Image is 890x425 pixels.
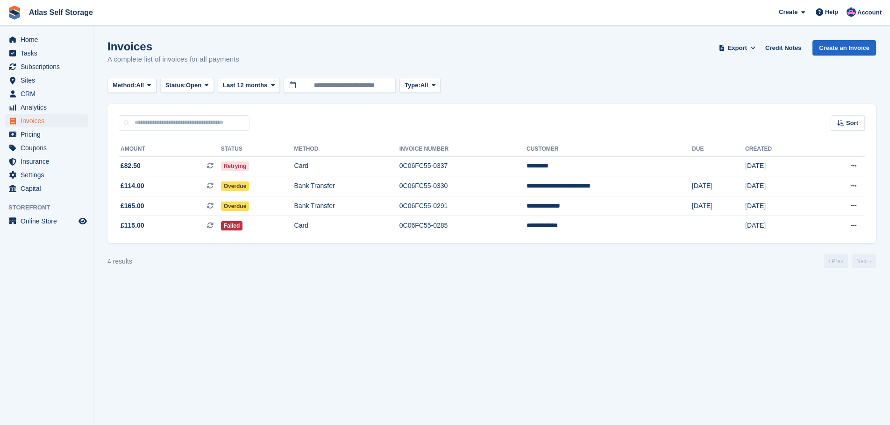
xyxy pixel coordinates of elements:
span: Open [186,81,201,90]
span: Storefront [8,203,93,212]
span: £114.00 [121,181,144,191]
span: Subscriptions [21,60,77,73]
button: Last 12 months [218,78,280,93]
button: Status: Open [160,78,214,93]
div: 4 results [107,257,132,266]
span: Analytics [21,101,77,114]
span: Sites [21,74,77,87]
span: Capital [21,182,77,195]
td: Card [294,216,399,236]
th: Invoice Number [399,142,527,157]
td: [DATE] [745,196,814,216]
a: Create an Invoice [812,40,876,56]
span: Overdue [221,202,249,211]
span: Sort [846,118,858,128]
td: 0C06FC55-0330 [399,176,527,196]
a: menu [5,60,88,73]
span: £165.00 [121,201,144,211]
span: Type: [405,81,420,90]
h1: Invoices [107,40,239,53]
a: menu [5,128,88,141]
span: Last 12 months [223,81,267,90]
td: 0C06FC55-0285 [399,216,527,236]
a: menu [5,47,88,60]
td: [DATE] [745,176,814,196]
a: Atlas Self Storage [25,5,97,20]
td: 0C06FC55-0291 [399,196,527,216]
th: Method [294,142,399,157]
a: Previous [824,254,848,268]
img: Ryan Carroll [847,7,856,17]
td: Bank Transfer [294,196,399,216]
a: menu [5,114,88,127]
a: menu [5,155,88,168]
span: Overdue [221,181,249,191]
th: Status [221,142,294,157]
a: menu [5,33,88,46]
a: menu [5,74,88,87]
td: [DATE] [692,196,745,216]
button: Method: All [107,78,157,93]
a: Next [852,254,876,268]
span: Tasks [21,47,77,60]
span: Home [21,33,77,46]
a: menu [5,141,88,154]
span: Online Store [21,215,77,228]
a: Credit Notes [762,40,805,56]
span: £115.00 [121,221,144,230]
img: stora-icon-8386f47178a22dfd0bd8f6a31ec36ba5ce8667c1dd55bd0f319d3a0aa187defe.svg [7,6,21,20]
th: Created [745,142,814,157]
a: menu [5,182,88,195]
td: [DATE] [692,176,745,196]
span: All [420,81,428,90]
a: menu [5,168,88,181]
button: Export [717,40,758,56]
nav: Page [822,254,878,268]
th: Due [692,142,745,157]
a: menu [5,87,88,100]
span: Pricing [21,128,77,141]
span: Failed [221,221,243,230]
td: [DATE] [745,156,814,176]
span: Method: [113,81,136,90]
span: All [136,81,144,90]
p: A complete list of invoices for all payments [107,54,239,65]
span: Retrying [221,161,249,171]
td: [DATE] [745,216,814,236]
span: Help [825,7,838,17]
span: Status: [165,81,186,90]
span: Coupons [21,141,77,154]
span: £82.50 [121,161,141,171]
span: Create [779,7,797,17]
span: Export [728,43,747,53]
span: Insurance [21,155,77,168]
button: Type: All [399,78,441,93]
th: Amount [119,142,221,157]
a: menu [5,215,88,228]
td: Bank Transfer [294,176,399,196]
span: Account [857,8,882,17]
th: Customer [527,142,692,157]
a: Preview store [77,216,88,227]
td: Card [294,156,399,176]
td: 0C06FC55-0337 [399,156,527,176]
span: Settings [21,168,77,181]
span: CRM [21,87,77,100]
a: menu [5,101,88,114]
span: Invoices [21,114,77,127]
